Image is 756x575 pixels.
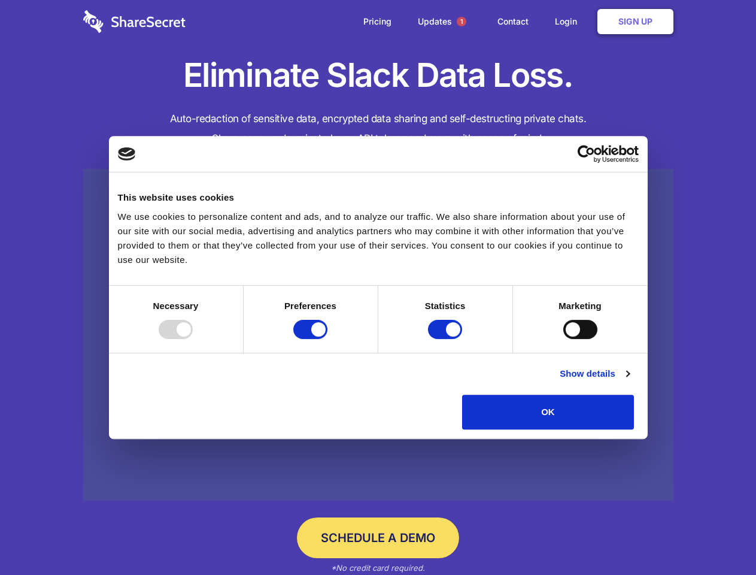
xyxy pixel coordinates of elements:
a: Wistia video thumbnail [83,169,673,501]
a: Usercentrics Cookiebot - opens in a new window [534,145,639,163]
a: Sign Up [597,9,673,34]
h4: Auto-redaction of sensitive data, encrypted data sharing and self-destructing private chats. Shar... [83,109,673,149]
em: *No credit card required. [331,563,425,573]
img: logo [118,147,136,161]
a: Pricing [351,3,403,40]
div: This website uses cookies [118,190,639,205]
strong: Preferences [284,301,336,311]
a: Login [543,3,595,40]
strong: Statistics [425,301,466,311]
img: logo-wordmark-white-trans-d4663122ce5f474addd5e946df7df03e33cb6a1c49d2221995e7729f52c070b2.svg [83,10,186,33]
strong: Marketing [558,301,602,311]
button: OK [462,395,634,429]
a: Schedule a Demo [297,517,459,558]
div: We use cookies to personalize content and ads, and to analyze our traffic. We also share informat... [118,210,639,267]
a: Show details [560,367,629,381]
a: Contact [485,3,541,40]
span: 1 [457,17,466,26]
strong: Necessary [153,301,199,311]
h1: Eliminate Slack Data Loss. [83,54,673,97]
